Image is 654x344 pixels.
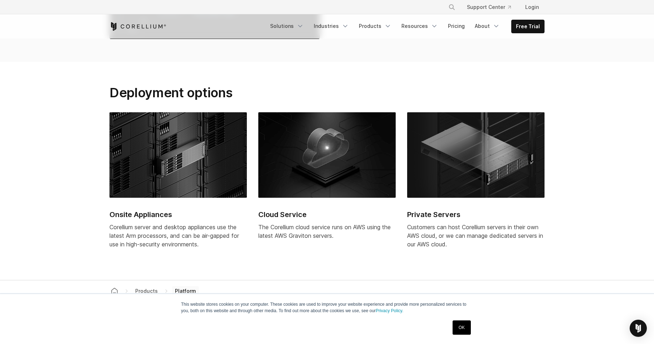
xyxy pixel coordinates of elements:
[470,20,504,33] a: About
[512,20,544,33] a: Free Trial
[440,1,545,14] div: Navigation Menu
[309,20,353,33] a: Industries
[355,20,396,33] a: Products
[407,223,545,249] div: Customers can host Corellium servers in their own AWS cloud, or we can manage dedicated servers i...
[109,209,247,220] h2: Onsite Appliances
[453,320,471,335] a: OK
[630,320,647,337] div: Open Intercom Messenger
[407,112,545,198] img: Dedicated servers for the AWS cloud
[407,209,545,220] h2: Private Servers
[258,112,396,198] img: Corellium platform cloud service
[258,223,396,240] div: The Corellium cloud service runs on AWS using the latest AWS Graviton servers.
[108,286,121,296] a: Corellium home
[376,308,403,313] a: Privacy Policy.
[444,20,469,33] a: Pricing
[266,20,545,33] div: Navigation Menu
[109,85,320,100] h2: Deployment options
[132,286,161,295] span: Products
[109,112,247,198] img: Onsite Appliances for Corellium server and desktop appliances
[181,301,473,314] p: This website stores cookies on your computer. These cookies are used to improve your website expe...
[445,1,458,14] button: Search
[172,286,199,296] span: Platform
[266,20,308,33] a: Solutions
[519,1,545,14] a: Login
[109,22,166,31] a: Corellium Home
[461,1,517,14] a: Support Center
[258,209,396,220] h2: Cloud Service
[397,20,442,33] a: Resources
[109,223,247,249] div: Corellium server and desktop appliances use the latest Arm processors, and can be air-gapped for ...
[132,287,161,295] div: Products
